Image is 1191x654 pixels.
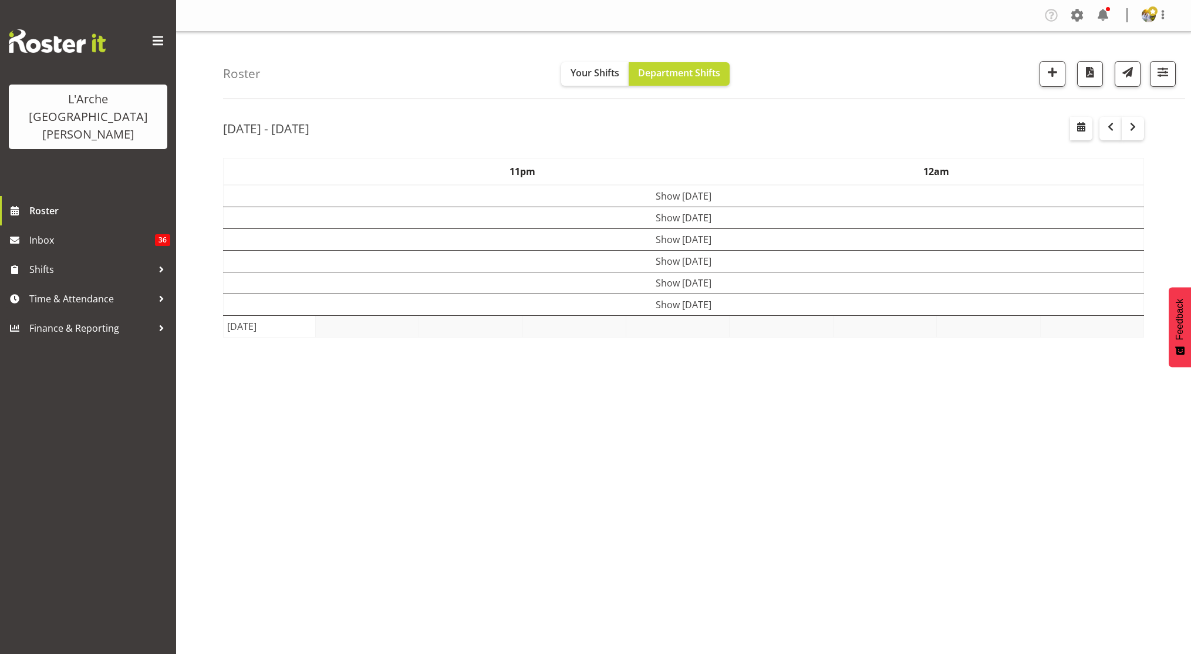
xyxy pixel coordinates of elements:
[571,66,619,79] span: Your Shifts
[29,319,153,337] span: Finance & Reporting
[29,290,153,308] span: Time & Attendance
[224,272,1144,294] td: Show [DATE]
[730,158,1144,185] th: 12am
[29,231,155,249] span: Inbox
[1040,61,1065,87] button: Add a new shift
[224,228,1144,250] td: Show [DATE]
[1150,61,1176,87] button: Filter Shifts
[224,207,1144,228] td: Show [DATE]
[629,62,730,86] button: Department Shifts
[1175,299,1185,340] span: Feedback
[223,67,261,80] h4: Roster
[1077,61,1103,87] button: Download a PDF of the roster according to the set date range.
[223,121,309,136] h2: [DATE] - [DATE]
[224,315,316,337] td: [DATE]
[1142,8,1156,22] img: aizza-garduque4b89473dfc6c768e6a566f2329987521.png
[224,250,1144,272] td: Show [DATE]
[1070,117,1092,140] button: Select a specific date within the roster.
[1115,61,1141,87] button: Send a list of all shifts for the selected filtered period to all rostered employees.
[29,202,170,220] span: Roster
[1169,287,1191,367] button: Feedback - Show survey
[21,90,156,143] div: L'Arche [GEOGRAPHIC_DATA][PERSON_NAME]
[224,294,1144,315] td: Show [DATE]
[561,62,629,86] button: Your Shifts
[155,234,170,246] span: 36
[315,158,730,185] th: 11pm
[29,261,153,278] span: Shifts
[638,66,720,79] span: Department Shifts
[9,29,106,53] img: Rosterit website logo
[224,185,1144,207] td: Show [DATE]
